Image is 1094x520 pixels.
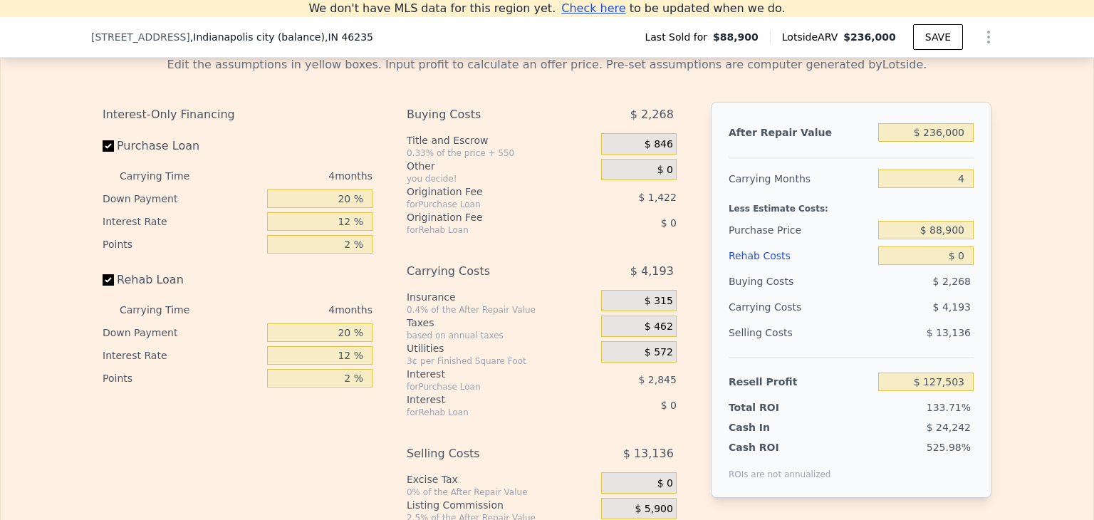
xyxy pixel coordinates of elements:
[325,31,373,43] span: , IN 46235
[661,217,677,229] span: $ 0
[974,23,1003,51] button: Show Options
[933,301,971,313] span: $ 4,193
[630,259,674,284] span: $ 4,193
[407,355,595,367] div: 3¢ per Finished Square Foot
[927,442,971,453] span: 525.98%
[407,159,595,173] div: Other
[623,441,674,467] span: $ 13,136
[407,367,566,381] div: Interest
[645,321,673,333] span: $ 462
[638,374,676,385] span: $ 2,845
[103,210,261,233] div: Interest Rate
[103,321,261,344] div: Down Payment
[645,138,673,151] span: $ 846
[103,344,261,367] div: Interest Rate
[91,30,190,44] span: [STREET_ADDRESS]
[218,165,373,187] div: 4 months
[103,274,114,286] input: Rehab Loan
[913,24,963,50] button: SAVE
[407,259,566,284] div: Carrying Costs
[407,316,595,330] div: Taxes
[103,187,261,210] div: Down Payment
[927,422,971,433] span: $ 24,242
[407,392,566,407] div: Interest
[407,304,595,316] div: 0.4% of the After Repair Value
[657,477,673,490] span: $ 0
[645,346,673,359] span: $ 572
[103,367,261,390] div: Points
[407,224,566,236] div: for Rehab Loan
[729,192,974,217] div: Less Estimate Costs:
[407,407,566,418] div: for Rehab Loan
[729,400,818,415] div: Total ROI
[407,498,595,512] div: Listing Commission
[407,133,595,147] div: Title and Escrow
[630,102,674,128] span: $ 2,268
[561,1,625,15] span: Check here
[407,173,595,184] div: you decide!
[927,402,971,413] span: 133.71%
[713,30,759,44] span: $88,900
[103,133,261,159] label: Purchase Loan
[407,184,566,199] div: Origination Fee
[407,341,595,355] div: Utilities
[407,487,595,498] div: 0% of the After Repair Value
[407,330,595,341] div: based on annual taxes
[638,192,676,203] span: $ 1,422
[407,102,566,128] div: Buying Costs
[729,269,872,294] div: Buying Costs
[103,102,373,128] div: Interest-Only Financing
[661,400,677,411] span: $ 0
[635,503,672,516] span: $ 5,900
[729,369,872,395] div: Resell Profit
[729,454,831,480] div: ROIs are not annualized
[729,320,872,345] div: Selling Costs
[103,267,261,293] label: Rehab Loan
[407,441,566,467] div: Selling Costs
[645,295,673,308] span: $ 315
[927,327,971,338] span: $ 13,136
[782,30,843,44] span: Lotside ARV
[407,290,595,304] div: Insurance
[729,243,872,269] div: Rehab Costs
[729,294,818,320] div: Carrying Costs
[933,276,971,287] span: $ 2,268
[120,165,212,187] div: Carrying Time
[218,298,373,321] div: 4 months
[103,233,261,256] div: Points
[729,420,818,435] div: Cash In
[190,30,373,44] span: , Indianapolis city (balance)
[103,140,114,152] input: Purchase Loan
[407,210,566,224] div: Origination Fee
[657,164,673,177] span: $ 0
[729,217,872,243] div: Purchase Price
[103,56,991,73] div: Edit the assumptions in yellow boxes. Input profit to calculate an offer price. Pre-set assumptio...
[729,440,831,454] div: Cash ROI
[407,147,595,159] div: 0.33% of the price + 550
[407,381,566,392] div: for Purchase Loan
[729,120,872,145] div: After Repair Value
[407,199,566,210] div: for Purchase Loan
[120,298,212,321] div: Carrying Time
[843,31,896,43] span: $236,000
[407,472,595,487] div: Excise Tax
[729,166,872,192] div: Carrying Months
[645,30,713,44] span: Last Sold for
